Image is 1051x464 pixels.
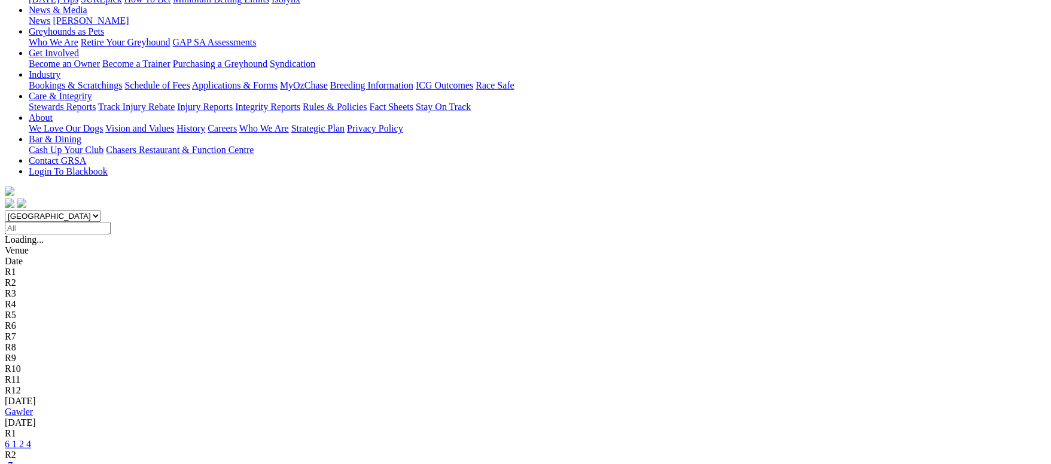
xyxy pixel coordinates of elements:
a: Industry [29,69,60,80]
a: Purchasing a Greyhound [173,59,267,69]
img: logo-grsa-white.png [5,187,14,196]
a: Become a Trainer [102,59,170,69]
div: R5 [5,310,1046,320]
a: Careers [208,123,237,133]
a: Integrity Reports [235,102,300,112]
div: R3 [5,288,1046,299]
a: ICG Outcomes [416,80,473,90]
div: R1 [5,428,1046,439]
div: About [29,123,1046,134]
a: Chasers Restaurant & Function Centre [106,145,254,155]
div: R12 [5,385,1046,396]
div: Get Involved [29,59,1046,69]
a: Who We Are [29,37,78,47]
a: Syndication [270,59,315,69]
a: Retire Your Greyhound [81,37,170,47]
div: R11 [5,374,1046,385]
a: Breeding Information [330,80,413,90]
div: Greyhounds as Pets [29,37,1046,48]
div: Date [5,256,1046,267]
a: Stay On Track [416,102,471,112]
div: Bar & Dining [29,145,1046,155]
img: twitter.svg [17,199,26,208]
span: Loading... [5,234,44,245]
div: R2 [5,450,1046,460]
a: About [29,112,53,123]
div: [DATE] [5,417,1046,428]
div: [DATE] [5,396,1046,407]
div: R9 [5,353,1046,364]
a: Become an Owner [29,59,100,69]
a: Fact Sheets [370,102,413,112]
a: Care & Integrity [29,91,92,101]
a: We Love Our Dogs [29,123,103,133]
div: Venue [5,245,1046,256]
a: Greyhounds as Pets [29,26,104,36]
a: Privacy Policy [347,123,403,133]
a: History [176,123,205,133]
a: Who We Are [239,123,289,133]
a: Rules & Policies [303,102,367,112]
img: facebook.svg [5,199,14,208]
a: Login To Blackbook [29,166,108,176]
a: Gawler [5,407,33,417]
div: R4 [5,299,1046,310]
a: Cash Up Your Club [29,145,103,155]
a: Contact GRSA [29,155,86,166]
a: Bookings & Scratchings [29,80,122,90]
input: Select date [5,222,111,234]
a: Get Involved [29,48,79,58]
div: R6 [5,320,1046,331]
a: Bar & Dining [29,134,81,144]
a: Stewards Reports [29,102,96,112]
a: News [29,16,50,26]
div: R7 [5,331,1046,342]
a: GAP SA Assessments [173,37,257,47]
div: R10 [5,364,1046,374]
div: R1 [5,267,1046,277]
a: Strategic Plan [291,123,345,133]
div: Care & Integrity [29,102,1046,112]
a: Injury Reports [177,102,233,112]
a: 6 1 2 4 [5,439,31,449]
a: MyOzChase [280,80,328,90]
div: R8 [5,342,1046,353]
div: News & Media [29,16,1046,26]
a: News & Media [29,5,87,15]
a: Track Injury Rebate [98,102,175,112]
a: [PERSON_NAME] [53,16,129,26]
a: Schedule of Fees [124,80,190,90]
a: Vision and Values [105,123,174,133]
div: R2 [5,277,1046,288]
a: Applications & Forms [192,80,278,90]
div: Industry [29,80,1046,91]
a: Race Safe [476,80,514,90]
